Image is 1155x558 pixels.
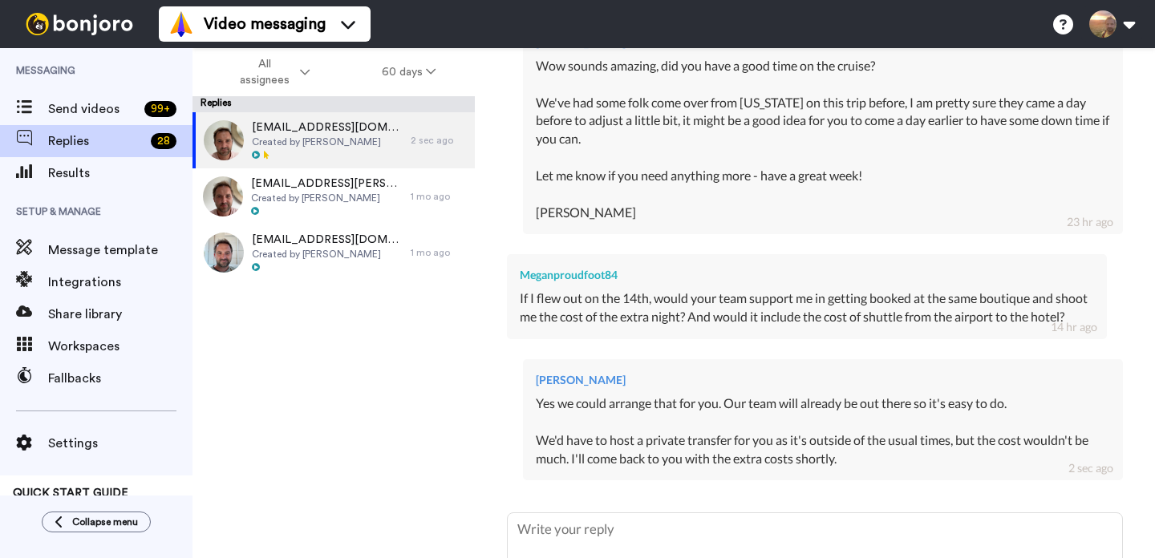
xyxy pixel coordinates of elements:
img: 59037d70-ad27-48ac-9e62-29f3c66fc0ed-thumb.jpg [204,120,244,160]
img: bj-logo-header-white.svg [19,13,140,35]
span: [EMAIL_ADDRESS][PERSON_NAME][DOMAIN_NAME] [251,176,403,192]
button: All assignees [196,50,346,95]
span: Workspaces [48,337,192,356]
div: 23 hr ago [1067,214,1113,230]
div: 1 mo ago [411,190,467,203]
img: vm-color.svg [168,11,194,37]
button: 60 days [346,58,472,87]
a: [EMAIL_ADDRESS][DOMAIN_NAME]Created by [PERSON_NAME]2 sec ago [192,112,475,168]
div: 2 sec ago [1068,460,1113,476]
span: Send videos [48,99,138,119]
div: Yes we could arrange that for you. Our team will already be out there so it's easy to do. We'd ha... [536,394,1110,467]
span: All assignees [232,56,297,88]
div: Meganproudfoot84 [520,267,1094,283]
div: Wow sounds amazing, did you have a good time on the cruise? We've had some folk come over from [U... [536,57,1110,222]
img: 90e247a0-a007-4261-af97-852ac841e501-thumb.jpg [203,176,243,216]
span: QUICK START GUIDE [13,487,128,499]
div: Replies [192,96,475,112]
span: Created by [PERSON_NAME] [252,135,403,148]
span: Results [48,164,192,183]
span: Fallbacks [48,369,192,388]
span: Share library [48,305,192,324]
div: [PERSON_NAME] [536,372,1110,388]
span: Video messaging [204,13,326,35]
span: Settings [48,434,192,453]
div: If I flew out on the 14th, would your team support me in getting booked at the same boutique and ... [520,289,1094,326]
img: 3edbd1dd-7005-4ed6-88bd-83da783b4fbe-thumb.jpg [204,232,244,273]
span: Created by [PERSON_NAME] [251,192,403,204]
span: Created by [PERSON_NAME] [252,248,403,261]
div: 14 hr ago [1051,319,1097,335]
span: Collapse menu [72,516,138,528]
div: 2 sec ago [411,134,467,147]
div: 99 + [144,101,176,117]
div: 28 [151,133,176,149]
a: [EMAIL_ADDRESS][DOMAIN_NAME]Created by [PERSON_NAME]1 mo ago [192,224,475,281]
span: Integrations [48,273,192,292]
span: [EMAIL_ADDRESS][DOMAIN_NAME] [252,232,403,248]
span: Message template [48,241,192,260]
button: Collapse menu [42,511,151,532]
span: [EMAIL_ADDRESS][DOMAIN_NAME] [252,119,403,135]
a: [EMAIL_ADDRESS][PERSON_NAME][DOMAIN_NAME]Created by [PERSON_NAME]1 mo ago [192,168,475,224]
span: Replies [48,131,144,151]
div: 1 mo ago [411,246,467,259]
